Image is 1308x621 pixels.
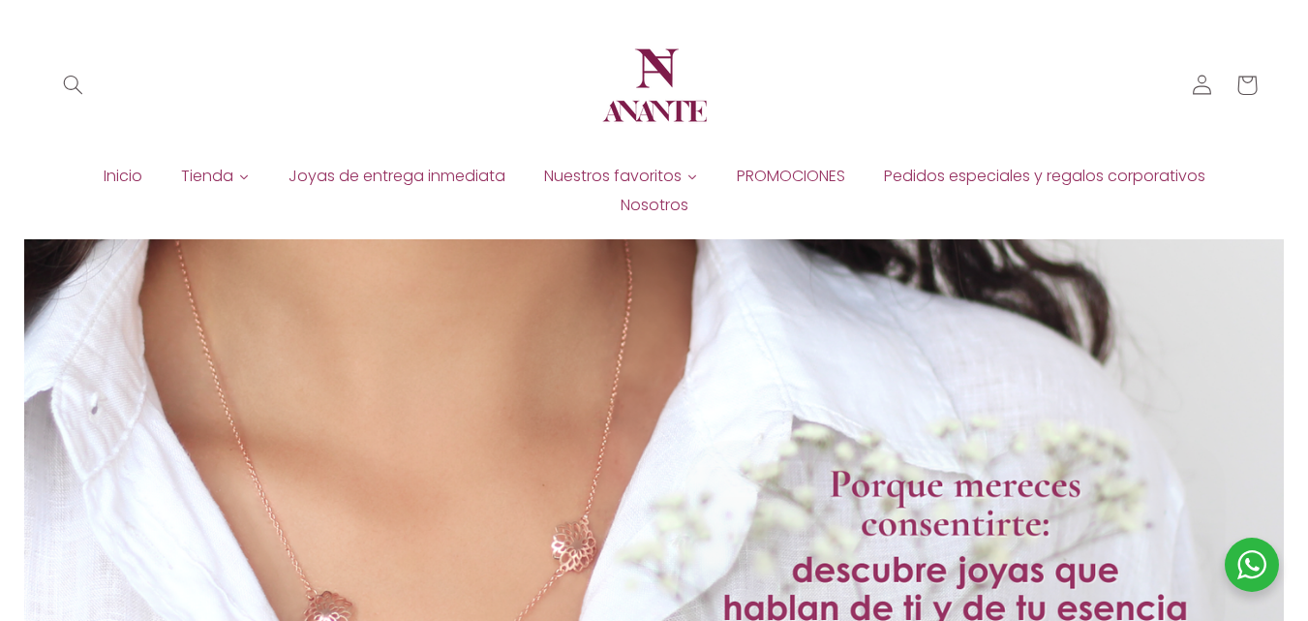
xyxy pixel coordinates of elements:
[104,166,142,187] span: Inicio
[865,162,1225,191] a: Pedidos especiales y regalos corporativos
[717,162,865,191] a: PROMOCIONES
[84,162,162,191] a: Inicio
[884,166,1205,187] span: Pedidos especiales y regalos corporativos
[544,166,682,187] span: Nuestros favoritos
[289,166,505,187] span: Joyas de entrega inmediata
[51,63,96,108] summary: Búsqueda
[181,166,233,187] span: Tienda
[525,162,717,191] a: Nuestros favoritos
[596,27,713,143] img: Anante Joyería | Diseño en plata y oro
[162,162,269,191] a: Tienda
[737,166,845,187] span: PROMOCIONES
[589,19,720,151] a: Anante Joyería | Diseño en plata y oro
[621,195,688,216] span: Nosotros
[601,191,708,220] a: Nosotros
[269,162,525,191] a: Joyas de entrega inmediata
